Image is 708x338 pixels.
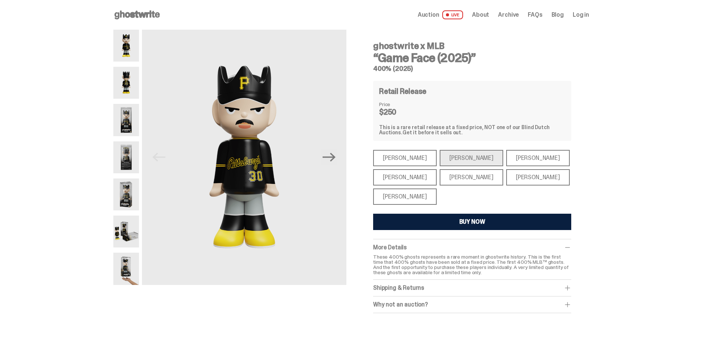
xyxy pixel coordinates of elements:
[113,67,139,99] img: 02-ghostwrite-mlb-game-face-hero-skenes-back.png
[113,30,139,62] img: 01-ghostwrite-mlb-game-face-hero-skenes-front.png
[552,12,564,18] a: Blog
[379,125,565,135] div: This is a rare retail release at a fixed price, NOT one of our Blind Dutch Auctions.
[528,12,542,18] a: FAQs
[113,216,139,247] img: 06-ghostwrite-mlb-game-face-hero-skenes-04.png
[418,10,463,19] a: Auction LIVE
[373,301,571,308] div: Why not an auction?
[403,129,463,136] span: Get it before it sells out.
[506,169,570,186] div: [PERSON_NAME]
[321,149,337,165] button: Next
[373,150,437,166] div: [PERSON_NAME]
[373,243,407,251] span: More Details
[373,42,571,50] h4: ghostwrite x MLB
[373,214,571,230] button: BUY NOW
[373,52,571,64] h3: “Game Face (2025)”
[373,284,571,292] div: Shipping & Returns
[459,219,485,225] div: BUY NOW
[379,102,416,107] dt: Price
[373,169,437,186] div: [PERSON_NAME]
[498,12,519,18] a: Archive
[379,108,416,116] dd: $250
[113,253,139,285] img: MLB400ScaleImage.2408-ezgif.com-optipng.png
[442,10,463,19] span: LIVE
[373,65,571,72] h5: 400% (2025)
[506,150,570,166] div: [PERSON_NAME]
[573,12,589,18] a: Log in
[379,88,426,95] h4: Retail Release
[113,104,139,136] img: 03-ghostwrite-mlb-game-face-hero-skenes-01.png
[373,188,437,205] div: [PERSON_NAME]
[472,12,489,18] a: About
[440,150,503,166] div: [PERSON_NAME]
[113,141,139,173] img: 04-ghostwrite-mlb-game-face-hero-skenes-02.png
[113,178,139,210] img: 05-ghostwrite-mlb-game-face-hero-skenes-03.png
[373,254,571,275] p: These 400% ghosts represents a rare moment in ghostwrite history. This is the first time that 400...
[418,12,439,18] span: Auction
[440,169,503,186] div: [PERSON_NAME]
[142,30,346,285] img: 01-ghostwrite-mlb-game-face-hero-skenes-front.png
